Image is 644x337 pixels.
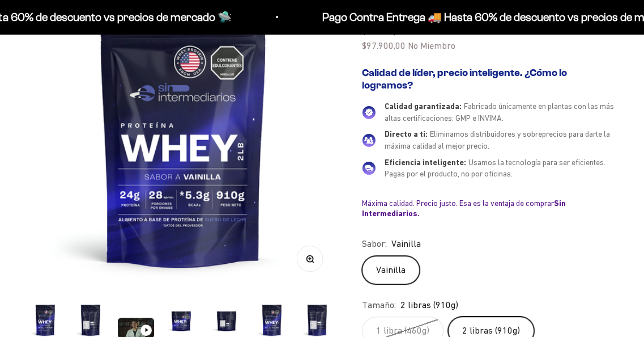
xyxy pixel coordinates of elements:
span: Eficiencia inteligente: [385,158,466,167]
span: $97.900,00 [362,40,406,50]
span: Fabricado únicamente en plantas con las más altas certificaciones: GMP e INVIMA. [385,102,614,123]
b: Sin Intermediarios. [362,199,566,218]
img: Calidad garantizada [362,106,376,119]
span: Vainilla [391,237,421,251]
span: Eliminamos distribuidores y sobreprecios para darte la máxima calidad al mejor precio. [385,129,610,150]
img: Directo a ti [362,133,376,147]
span: Usamos la tecnología para ser eficientes. Pagas por el producto, no por oficinas. [385,158,605,179]
span: No Miembro [408,40,455,50]
span: $89.000,00 [362,26,406,36]
legend: Sabor: [362,237,387,251]
span: 2 libras (910g) [400,298,458,313]
span: Miembro [408,26,443,36]
legend: Tamaño: [362,298,396,313]
div: Máxima calidad. Precio justo. Esa es la ventaja de comprar [362,198,617,218]
span: Directo a ti: [385,129,428,138]
h2: Calidad de líder, precio inteligente. ¿Cómo lo logramos? [362,67,617,91]
img: Eficiencia inteligente [362,161,376,175]
span: Calidad garantizada: [385,102,462,111]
